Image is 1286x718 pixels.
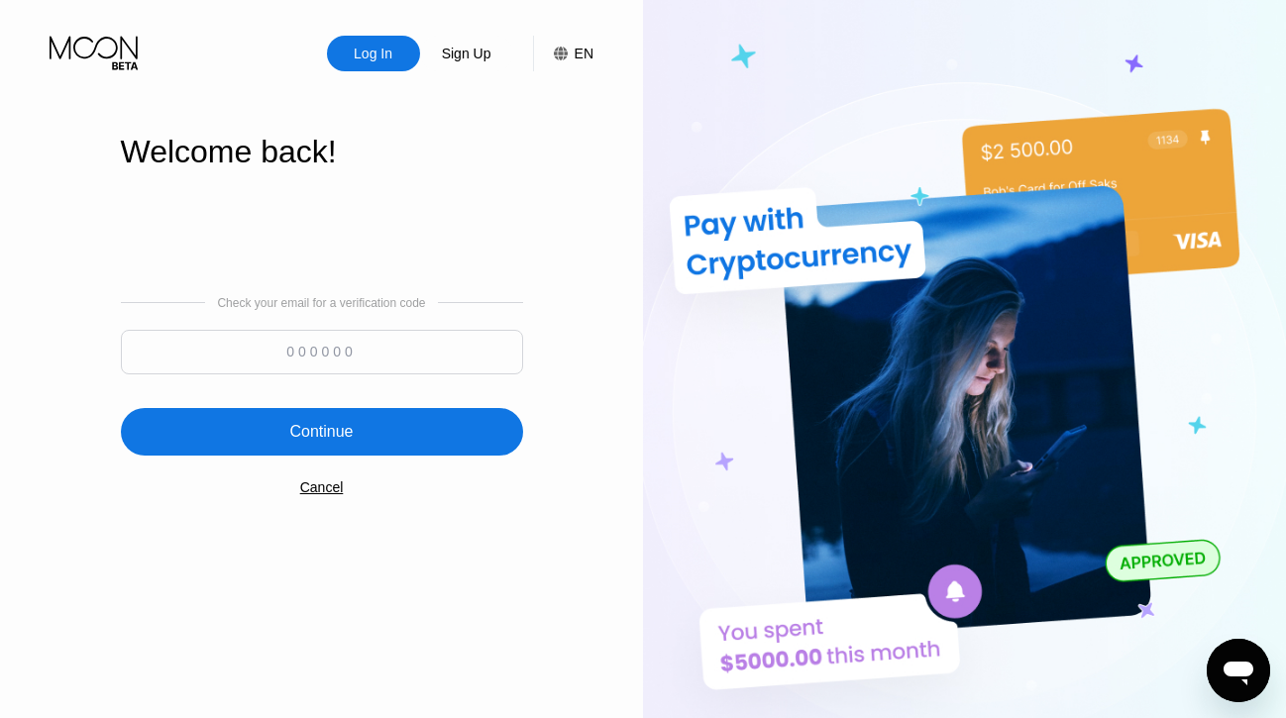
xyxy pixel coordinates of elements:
div: EN [575,46,593,61]
div: EN [533,36,593,71]
input: 000000 [121,330,523,374]
div: Log In [352,44,394,63]
div: Sign Up [440,44,493,63]
div: Log In [327,36,420,71]
div: Sign Up [420,36,513,71]
div: Welcome back! [121,134,523,170]
div: Cancel [300,479,344,495]
div: Continue [289,422,353,442]
div: Check your email for a verification code [217,296,425,310]
div: Continue [121,408,523,456]
iframe: Кнопка запуска окна обмена сообщениями [1207,639,1270,702]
